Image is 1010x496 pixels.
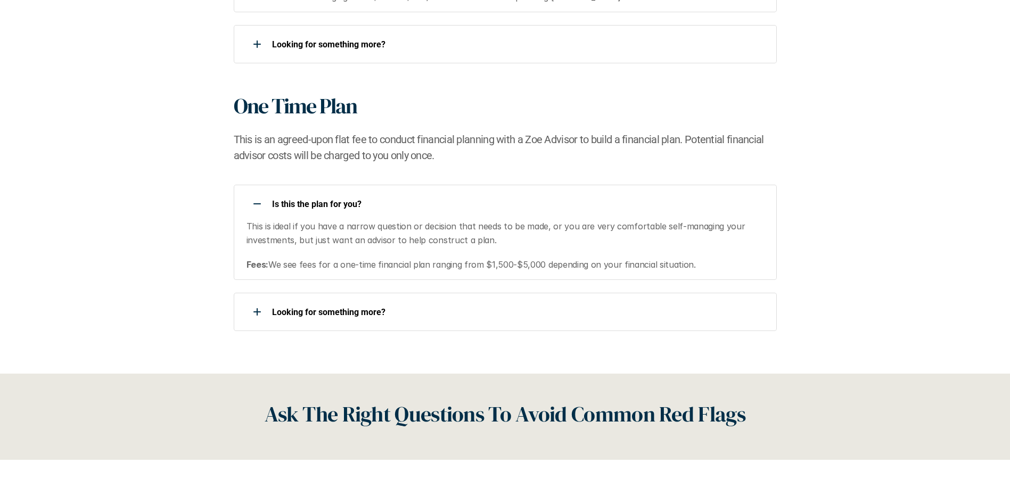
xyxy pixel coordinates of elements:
[265,398,745,430] h2: Ask The Right Questions To Avoid Common Red Flags
[272,39,763,49] p: Looking for something more?​
[234,93,357,119] h1: One Time Plan
[234,131,777,163] h2: This is an agreed-upon flat fee to conduct financial planning with a Zoe Advisor to build a finan...
[247,220,763,247] p: This is ideal if you have a narrow question or decision that needs to be made, or you are very co...
[247,259,268,270] strong: Fees:
[247,258,763,272] p: We see fees for a one-time financial plan ranging from $1,500-$5,000 depending on your financial ...
[272,307,763,317] p: Looking for something more?​
[272,199,763,209] p: Is this the plan for you?​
